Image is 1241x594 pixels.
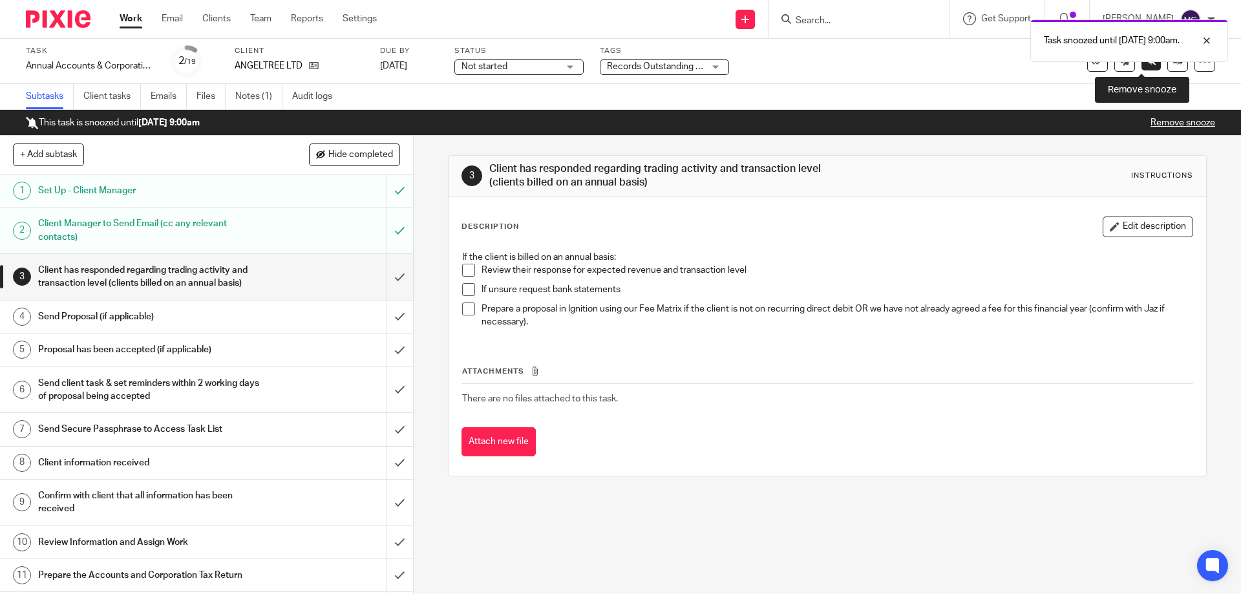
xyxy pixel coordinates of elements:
[1103,217,1193,237] button: Edit description
[151,84,187,109] a: Emails
[13,454,31,472] div: 8
[461,222,519,232] p: Description
[13,493,31,511] div: 9
[462,394,618,403] span: There are no files attached to this task.
[38,340,262,359] h1: Proposal has been accepted (if applicable)
[13,308,31,326] div: 4
[184,58,196,65] small: /19
[1151,118,1215,127] a: Remove snooze
[461,427,536,456] button: Attach new file
[120,12,142,25] a: Work
[235,59,302,72] p: ANGELTREE LTD
[13,268,31,286] div: 3
[202,12,231,25] a: Clients
[1044,34,1180,47] p: Task snoozed until [DATE] 9:00am.
[178,54,196,69] div: 2
[26,84,74,109] a: Subtasks
[38,307,262,326] h1: Send Proposal (if applicable)
[26,59,155,72] div: Annual Accounts &amp; Corporation Tax Return - July 31, 2025
[461,62,507,71] span: Not started
[138,118,200,127] b: [DATE] 9:00am
[600,46,729,56] label: Tags
[13,182,31,200] div: 1
[292,84,342,109] a: Audit logs
[38,533,262,552] h1: Review Information and Assign Work
[26,46,155,56] label: Task
[38,486,262,519] h1: Confirm with client that all information has been received
[250,12,271,25] a: Team
[13,381,31,399] div: 6
[380,61,407,70] span: [DATE]
[26,59,155,72] div: Annual Accounts & Corporation Tax Return - [DATE]
[309,143,400,165] button: Hide completed
[26,10,90,28] img: Pixie
[38,214,262,247] h1: Client Manager to Send Email (cc any relevant contacts)
[1180,9,1201,30] img: svg%3E
[83,84,141,109] a: Client tasks
[482,302,1192,329] p: Prepare a proposal in Ignition using our Fee Matrix if the client is not on recurring direct debi...
[482,283,1192,296] p: If unsure request bank statements
[607,62,708,71] span: Records Outstanding + 1
[38,374,262,407] h1: Send client task & set reminders within 2 working days of proposal being accepted
[38,419,262,439] h1: Send Secure Passphrase to Access Task List
[489,162,855,190] h1: Client has responded regarding trading activity and transaction level (clients billed on an annua...
[38,260,262,293] h1: Client has responded regarding trading activity and transaction level (clients billed on an annua...
[38,181,262,200] h1: Set Up - Client Manager
[38,453,262,472] h1: Client information received
[380,46,438,56] label: Due by
[1131,171,1193,181] div: Instructions
[462,251,1192,264] p: If the client is billed on an annual basis:
[291,12,323,25] a: Reports
[235,84,282,109] a: Notes (1)
[13,566,31,584] div: 11
[343,12,377,25] a: Settings
[38,566,262,585] h1: Prepare the Accounts and Corporation Tax Return
[454,46,584,56] label: Status
[196,84,226,109] a: Files
[328,150,393,160] span: Hide completed
[13,420,31,438] div: 7
[13,533,31,551] div: 10
[13,341,31,359] div: 5
[461,165,482,186] div: 3
[26,116,200,129] p: This task is snoozed until
[162,12,183,25] a: Email
[462,368,524,375] span: Attachments
[482,264,1192,277] p: Review their response for expected revenue and transaction level
[13,222,31,240] div: 2
[235,46,364,56] label: Client
[13,143,84,165] button: + Add subtask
